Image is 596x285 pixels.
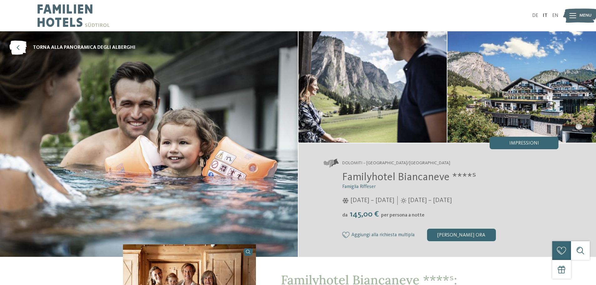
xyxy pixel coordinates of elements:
img: Il nostro family hotel a Selva: una vacanza da favola [298,31,447,143]
img: Il nostro family hotel a Selva: una vacanza da favola [447,31,596,143]
span: 145,00 € [348,210,380,218]
span: torna alla panoramica degli alberghi [33,44,135,51]
div: [PERSON_NAME] ora [427,229,496,241]
i: Orari d'apertura estate [401,198,406,203]
span: da [342,213,348,218]
span: [DATE] – [DATE] [350,196,394,205]
i: Orari d'apertura inverno [342,198,349,203]
span: per persona a notte [381,213,425,218]
a: DE [532,13,538,18]
span: Menu [579,13,592,19]
span: [DATE] – [DATE] [408,196,452,205]
span: Familyhotel Biancaneve ****ˢ [342,172,476,183]
span: Aggiungi alla richiesta multipla [351,232,415,238]
a: EN [552,13,558,18]
span: Famiglia Riffeser [342,184,376,189]
a: IT [543,13,548,18]
a: torna alla panoramica degli alberghi [9,41,135,55]
span: Dolomiti – [GEOGRAPHIC_DATA]/[GEOGRAPHIC_DATA] [342,160,450,166]
span: Impressioni [509,141,539,146]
